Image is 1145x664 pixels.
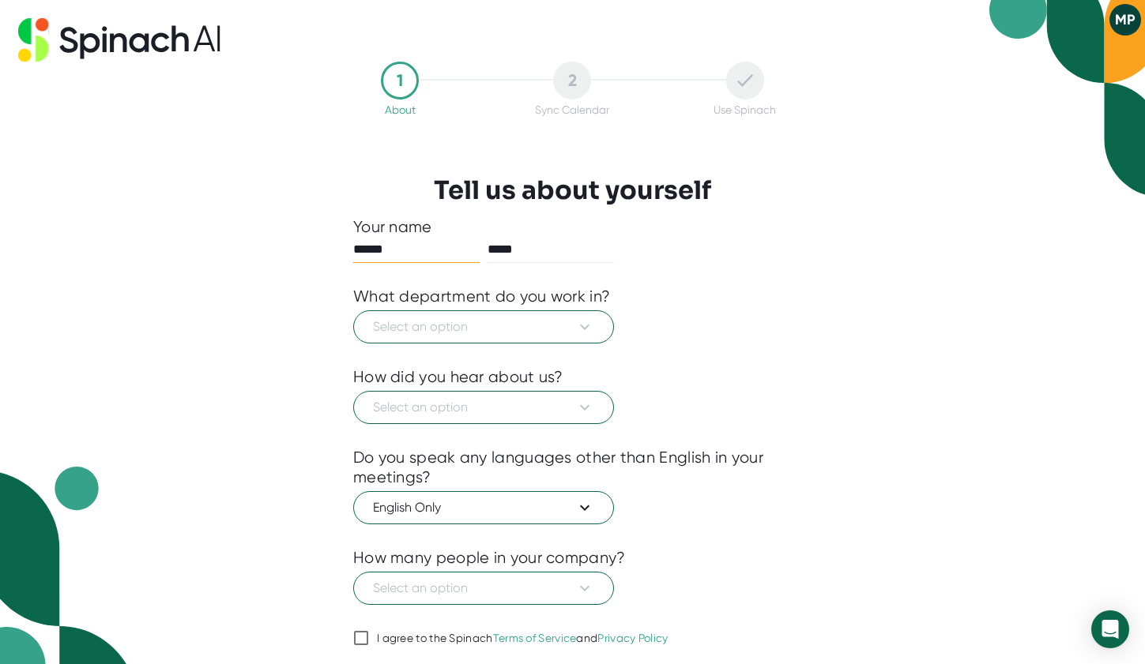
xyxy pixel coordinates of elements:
button: Select an option [353,572,614,605]
div: What department do you work in? [353,287,610,306]
div: Open Intercom Messenger [1091,610,1129,648]
div: About [385,103,416,116]
span: Select an option [373,579,594,598]
div: 1 [381,62,419,99]
span: English Only [373,498,594,517]
div: Your name [353,217,792,237]
div: I agree to the Spinach and [377,632,669,646]
button: Select an option [353,391,614,424]
div: How did you hear about us? [353,367,563,387]
div: Sync Calendar [535,103,609,116]
button: Select an option [353,310,614,343]
div: Do you speak any languages other than English in your meetings? [353,448,792,487]
div: How many people in your company? [353,548,626,568]
span: Select an option [373,398,594,417]
a: Privacy Policy [597,632,668,644]
div: 2 [553,62,591,99]
h3: Tell us about yourself [434,175,711,205]
button: MP [1109,4,1141,36]
a: Terms of Service [493,632,577,644]
button: English Only [353,491,614,524]
span: Select an option [373,317,594,336]
div: Use Spinach [714,103,776,116]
